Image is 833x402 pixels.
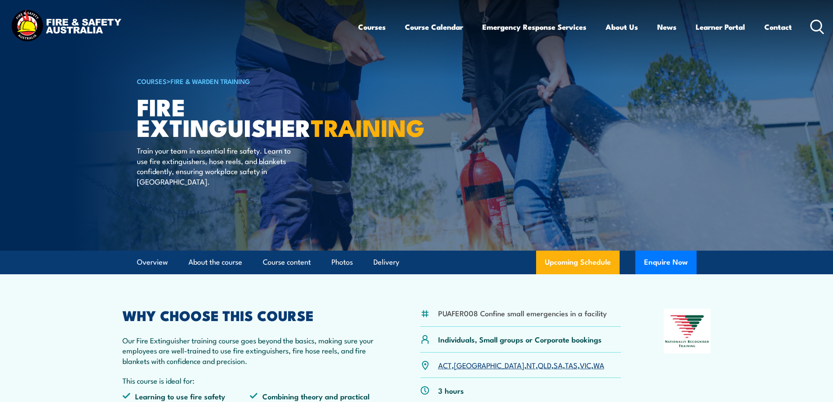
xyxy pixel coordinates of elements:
[635,251,697,274] button: Enquire Now
[580,360,591,370] a: VIC
[122,335,378,366] p: Our Fire Extinguisher training course goes beyond the basics, making sure your employees are well...
[137,145,296,186] p: Train your team in essential fire safety. Learn to use fire extinguishers, hose reels, and blanke...
[263,251,311,274] a: Course content
[696,15,745,38] a: Learner Portal
[664,309,711,353] img: Nationally Recognised Training logo.
[565,360,578,370] a: TAS
[438,360,452,370] a: ACT
[764,15,792,38] a: Contact
[526,360,536,370] a: NT
[438,360,604,370] p: , , , , , , ,
[171,76,250,86] a: Fire & Warden Training
[137,76,167,86] a: COURSES
[358,15,386,38] a: Courses
[536,251,620,274] a: Upcoming Schedule
[373,251,399,274] a: Delivery
[438,334,602,344] p: Individuals, Small groups or Corporate bookings
[405,15,463,38] a: Course Calendar
[137,96,353,137] h1: Fire Extinguisher
[137,76,353,86] h6: >
[554,360,563,370] a: SA
[137,251,168,274] a: Overview
[454,360,524,370] a: [GEOGRAPHIC_DATA]
[122,309,378,321] h2: WHY CHOOSE THIS COURSE
[657,15,676,38] a: News
[122,375,378,385] p: This course is ideal for:
[438,385,464,395] p: 3 hours
[331,251,353,274] a: Photos
[188,251,242,274] a: About the course
[311,108,425,145] strong: TRAINING
[438,308,607,318] li: PUAFER008 Confine small emergencies in a facility
[538,360,551,370] a: QLD
[606,15,638,38] a: About Us
[593,360,604,370] a: WA
[482,15,586,38] a: Emergency Response Services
